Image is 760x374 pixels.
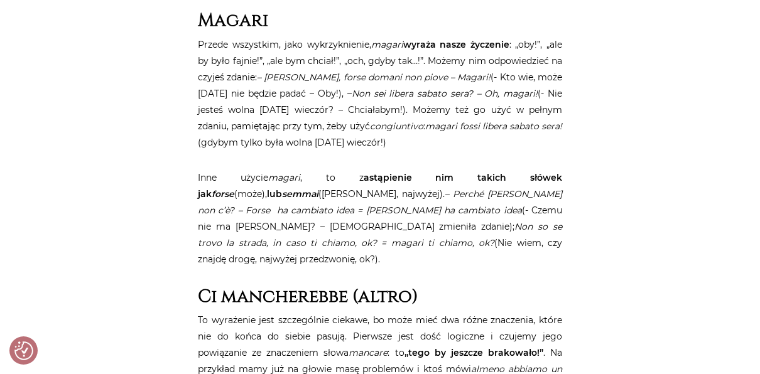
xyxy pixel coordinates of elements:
em: magari fossi libera sabato sera! [425,120,562,132]
strong: Ci mancherebbe (altro) [198,285,418,308]
em: mancare [349,347,388,358]
strong: wyraża nasze życzenie [403,39,509,50]
em: – [PERSON_NAME], forse domani non piove – Magari! [257,72,491,83]
em: – Perché [PERSON_NAME] non c’è? – Forse ha cambiato idea = [PERSON_NAME] ha cambiato idea [198,188,562,216]
em: semmai [282,188,318,200]
button: Preferencje co do zgód [14,341,33,360]
strong: lub [267,188,318,200]
img: Revisit consent button [14,341,33,360]
p: Inne użycie , to z (może), ([PERSON_NAME], najwyżej). (- Czemu nie ma [PERSON_NAME]? – [DEMOGRAPH... [198,169,562,267]
em: magari [268,172,300,183]
em: magari [371,39,403,50]
em: congiuntivo [370,120,423,132]
em: forse [212,188,234,200]
p: Przede wszystkim, jako wykrzyknienie, : „oby!”, „ale by było fajnie!”, „ale bym chciał!”, „och, g... [198,36,562,151]
strong: Magari [198,9,268,32]
strong: astąpienie nim takich słówek jak [198,172,562,200]
em: Non so se trovo la strada, in caso ti chiamo, ok? = magari ti chiamo, ok? [198,221,562,248]
strong: „tego by jeszcze brakowało!” [404,347,543,358]
em: Non sei libera sabato sera? – Oh, magari! [352,88,538,99]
